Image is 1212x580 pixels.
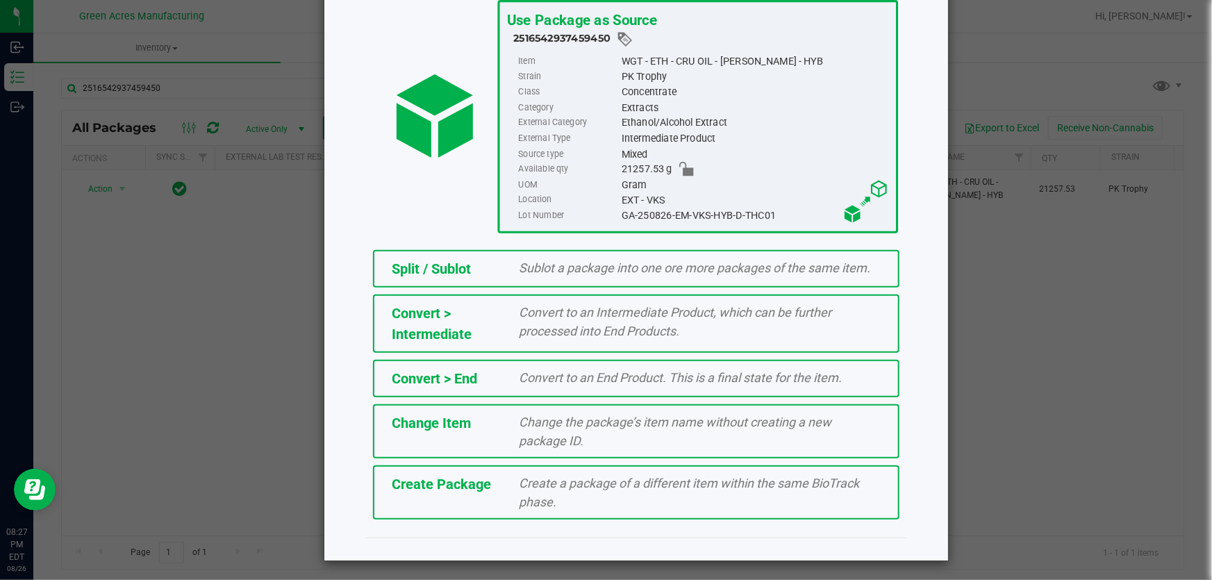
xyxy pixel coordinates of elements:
[622,208,889,223] div: GA-250826-EM-VKS-HYB-D-THC01
[520,370,842,385] span: Convert to an End Product. This is a final state for the item.
[392,415,471,431] span: Change Item
[518,85,618,100] label: Class
[392,370,477,387] span: Convert > End
[392,476,491,492] span: Create Package
[622,69,889,84] div: PK Trophy
[518,100,618,115] label: Category
[520,305,832,338] span: Convert to an Intermediate Product, which can be further processed into End Products.
[507,11,657,28] span: Use Package as Source
[622,177,889,192] div: Gram
[622,162,672,177] span: 21257.53 g
[518,131,618,146] label: External Type
[622,192,889,208] div: EXT - VKS
[518,115,618,131] label: External Category
[622,147,889,162] div: Mixed
[518,162,618,177] label: Available qty
[518,147,618,162] label: Source type
[518,69,618,84] label: Strain
[513,31,889,48] div: 2516542937459450
[14,469,56,511] iframe: Resource center
[392,260,471,277] span: Split / Sublot
[622,115,889,131] div: Ethanol/Alcohol Extract
[520,415,832,448] span: Change the package’s item name without creating a new package ID.
[622,85,889,100] div: Concentrate
[518,53,618,69] label: Item
[518,208,618,223] label: Lot Number
[622,131,889,146] div: Intermediate Product
[518,192,618,208] label: Location
[622,53,889,69] div: WGT - ETH - CRU OIL - [PERSON_NAME] - HYB
[392,305,472,342] span: Convert > Intermediate
[518,177,618,192] label: UOM
[520,476,860,509] span: Create a package of a different item within the same BioTrack phase.
[622,100,889,115] div: Extracts
[520,260,871,275] span: Sublot a package into one ore more packages of the same item.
